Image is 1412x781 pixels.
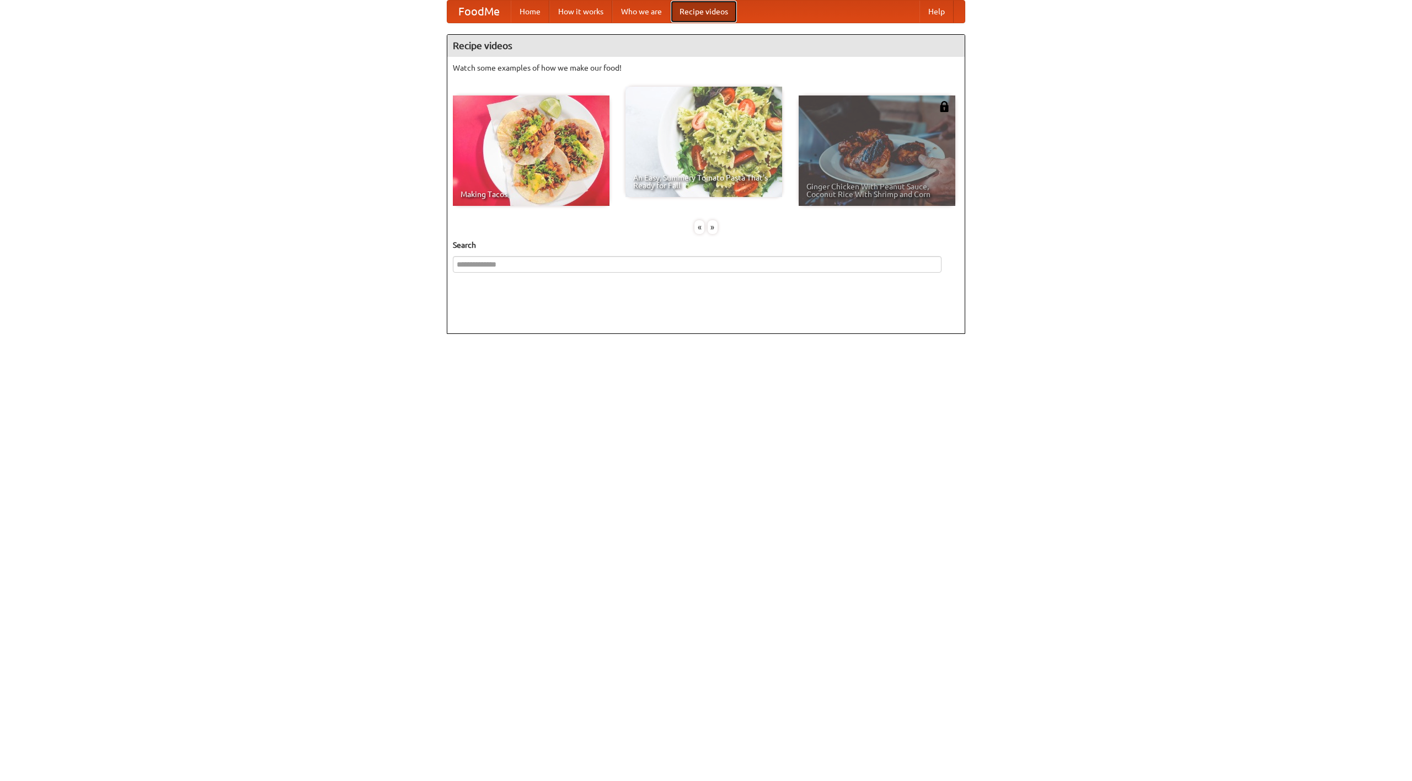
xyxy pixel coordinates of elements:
span: Making Tacos [461,190,602,198]
a: How it works [549,1,612,23]
a: Recipe videos [671,1,737,23]
div: » [708,220,718,234]
img: 483408.png [939,101,950,112]
h4: Recipe videos [447,35,965,57]
p: Watch some examples of how we make our food! [453,62,959,73]
a: An Easy, Summery Tomato Pasta That's Ready for Fall [625,87,782,197]
a: Making Tacos [453,95,609,206]
a: Help [919,1,954,23]
span: An Easy, Summery Tomato Pasta That's Ready for Fall [633,174,774,189]
a: Who we are [612,1,671,23]
div: « [694,220,704,234]
h5: Search [453,240,959,251]
a: FoodMe [447,1,511,23]
a: Home [511,1,549,23]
